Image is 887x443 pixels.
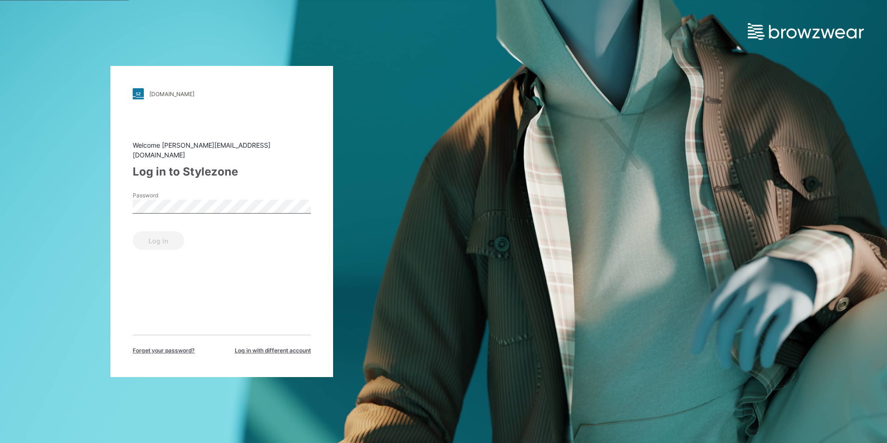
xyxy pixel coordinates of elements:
span: Forget your password? [133,346,195,355]
span: Log in with different account [235,346,311,355]
img: browzwear-logo.e42bd6dac1945053ebaf764b6aa21510.svg [748,23,864,40]
div: Log in to Stylezone [133,163,311,180]
img: stylezone-logo.562084cfcfab977791bfbf7441f1a819.svg [133,88,144,99]
div: Welcome [PERSON_NAME][EMAIL_ADDRESS][DOMAIN_NAME] [133,140,311,160]
a: [DOMAIN_NAME] [133,88,311,99]
label: Password [133,191,198,200]
div: [DOMAIN_NAME] [149,91,194,98]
